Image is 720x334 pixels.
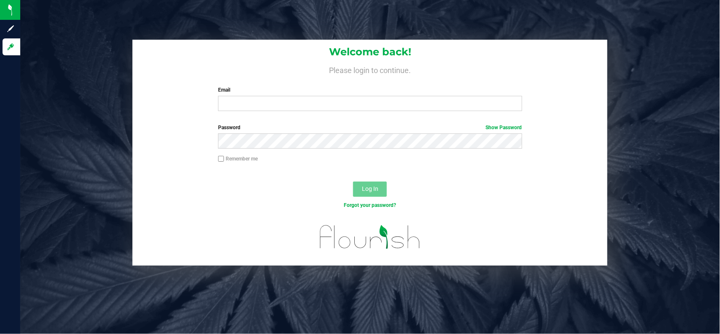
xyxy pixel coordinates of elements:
[6,43,15,51] inline-svg: Log in
[311,218,429,256] img: flourish_logo.svg
[218,155,258,163] label: Remember me
[362,185,378,192] span: Log In
[218,125,240,130] span: Password
[218,156,224,162] input: Remember me
[344,202,396,208] a: Forgot your password?
[6,24,15,33] inline-svg: Sign up
[132,64,607,74] h4: Please login to continue.
[218,86,522,94] label: Email
[353,182,387,197] button: Log In
[132,46,607,57] h1: Welcome back!
[486,125,522,130] a: Show Password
